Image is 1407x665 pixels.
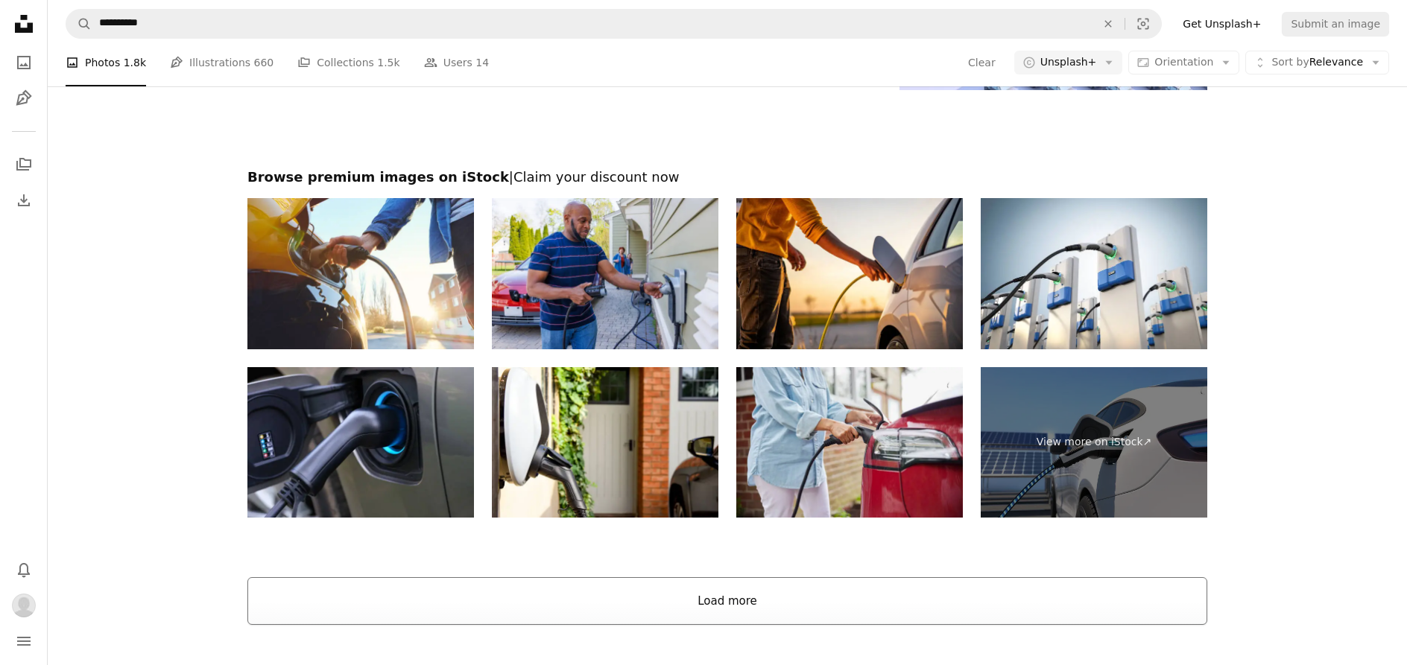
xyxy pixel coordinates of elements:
button: Visual search [1125,10,1161,38]
button: Notifications [9,555,39,585]
img: Electric car plugged in outside house [247,198,474,349]
img: Avatar of user Genesis Aguilar [12,594,36,617]
button: Unsplash+ [1014,51,1123,74]
button: Clear [1092,10,1125,38]
span: 1.5k [377,54,399,71]
span: Sort by [1271,56,1309,68]
img: Wall mounted car charging unit to supply power to electric vehicles with copy space on house wall [492,367,718,518]
a: Photos [9,48,39,77]
button: Submit an image [1282,12,1389,36]
a: Illustrations 660 [170,39,274,86]
img: Family responsible driving with electric vehicles. African-American father holding EV charger, re... [492,198,718,349]
a: Collections 1.5k [297,39,399,86]
button: Profile [9,591,39,620]
span: Unsplash+ [1040,55,1097,70]
img: African american man inserting plug into the electric car charging socket [736,198,963,349]
a: Home — Unsplash [9,9,39,42]
img: Close Up Of Woman Attaching Charging Cable To Environmentally Friendly Zero Emission Electric Car... [736,367,963,518]
img: Electromobile charging plug is inserted into vehicle charging socket [247,367,474,518]
a: Download History [9,185,39,215]
span: 14 [475,54,489,71]
span: | Claim your discount now [509,169,680,185]
button: Sort byRelevance [1245,51,1389,74]
button: Load more [247,577,1207,625]
form: Find visuals sitewide [66,9,1162,39]
a: Illustrations [9,83,39,113]
h2: Browse premium images on iStock [247,168,1207,186]
span: Orientation [1154,56,1213,68]
img: group of EV charging stations [981,198,1207,349]
button: Search Unsplash [66,10,92,38]
a: Get Unsplash+ [1174,12,1270,36]
span: Relevance [1271,55,1363,70]
a: View more on iStock↗ [981,367,1207,518]
span: 660 [254,54,274,71]
a: Users 14 [424,39,490,86]
button: Menu [9,626,39,656]
a: Collections [9,150,39,179]
button: Orientation [1128,51,1239,74]
button: Clear [967,51,996,74]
